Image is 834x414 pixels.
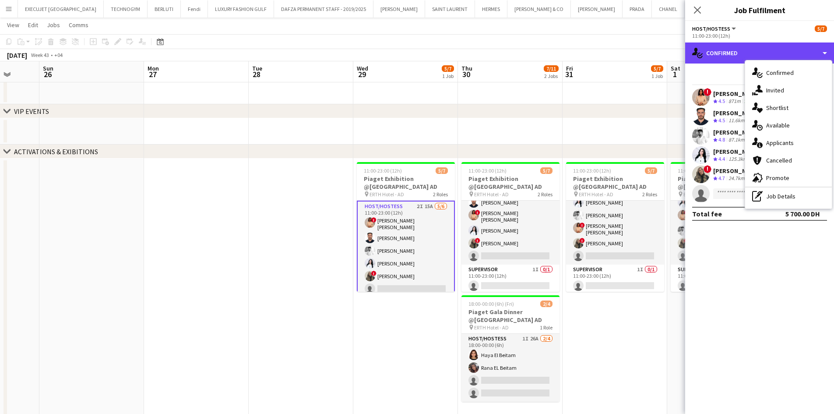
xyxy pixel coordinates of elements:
[146,69,159,79] span: 27
[274,0,373,18] button: DAFZA PERMANENT STAFF - 2019/2025
[442,73,454,79] div: 1 Job
[571,0,623,18] button: [PERSON_NAME]
[69,21,88,29] span: Comms
[357,175,455,191] h3: Piaget Exhibition @[GEOGRAPHIC_DATA] AD
[692,209,722,218] div: Total fee
[671,162,769,292] app-job-card: 11:00-23:00 (12h)5/7Piaget Exhibition @[GEOGRAPHIC_DATA] AD ERTH Hotel - AD2 RolesHost/Hostess2I5...
[357,162,455,292] app-job-card: 11:00-23:00 (12h)5/7Piaget Exhibition @[GEOGRAPHIC_DATA] AD ERTH Hotel - AD2 RolesHost/Hostess2I1...
[7,51,27,60] div: [DATE]
[47,21,60,29] span: Jobs
[692,25,737,32] button: Host/Hostess
[369,191,404,198] span: ERTH Hotel - AD
[474,191,509,198] span: ERTH Hotel - AD
[461,265,560,294] app-card-role: Supervisor1I0/111:00-23:00 (12h)
[579,191,613,198] span: ERTH Hotel - AD
[565,69,573,79] span: 31
[766,86,784,94] span: Invited
[713,128,760,136] div: [PERSON_NAME]
[684,238,690,243] span: !
[727,136,746,144] div: 87.1km
[148,64,159,72] span: Mon
[148,0,181,18] button: BERLUTI
[671,175,769,191] h3: Piaget Exhibition @[GEOGRAPHIC_DATA] AD
[766,156,792,164] span: Cancelled
[357,64,368,72] span: Wed
[371,217,377,223] span: !
[713,90,807,98] div: [PERSON_NAME] [PERSON_NAME]
[642,191,657,198] span: 2 Roles
[718,156,725,162] span: 4.4
[718,98,725,104] span: 4.5
[766,121,790,129] span: Available
[766,104,788,112] span: Shortlist
[651,73,663,79] div: 1 Job
[65,19,92,31] a: Comms
[475,0,507,18] button: HERMES
[718,175,725,181] span: 4.7
[540,167,552,174] span: 5/7
[692,32,827,39] div: 11:00-23:00 (12h)
[713,148,760,156] div: [PERSON_NAME]
[766,139,794,147] span: Applicants
[18,0,104,18] button: EXECUJET [GEOGRAPHIC_DATA]
[461,308,560,324] h3: Piaget Gala Dinner @[GEOGRAPHIC_DATA] AD
[461,175,560,191] h3: Piaget Exhibition @[GEOGRAPHIC_DATA] AD
[461,334,560,402] app-card-role: Host/Hostess1I26A2/418:00-00:00 (6h)Haya El BeitamRana EL Beitam
[580,238,585,243] span: !
[669,69,680,79] span: 1
[25,19,42,31] a: Edit
[580,223,585,228] span: !
[815,25,827,32] span: 5/7
[685,4,834,16] h3: Job Fulfilment
[566,175,664,191] h3: Piaget Exhibition @[GEOGRAPHIC_DATA] AD
[4,19,23,31] a: View
[566,64,573,72] span: Fri
[651,65,663,72] span: 5/7
[713,167,760,175] div: [PERSON_NAME]
[43,64,53,72] span: Sun
[745,188,832,205] div: Job Details
[727,117,746,124] div: 11.6km
[104,0,148,18] button: TECHNOGYM
[507,0,571,18] button: [PERSON_NAME] & CO
[544,73,558,79] div: 2 Jobs
[683,191,718,198] span: ERTH Hotel - AD
[461,295,560,402] app-job-card: 18:00-00:00 (6h) (Fri)2/4Piaget Gala Dinner @[GEOGRAPHIC_DATA] AD ERTH Hotel - AD1 RoleHost/Hoste...
[671,265,769,294] app-card-role: Supervisor1I0/111:00-23:00 (12h)
[566,265,664,294] app-card-role: Supervisor1I0/111:00-23:00 (12h)
[28,21,38,29] span: Edit
[475,210,480,215] span: !
[460,69,472,79] span: 30
[371,271,377,276] span: !
[713,109,760,117] div: [PERSON_NAME]
[544,65,559,72] span: 7/11
[684,210,690,215] span: !
[573,167,611,174] span: 11:00-23:00 (12h)
[29,52,51,58] span: Week 43
[727,98,743,105] div: 871m
[442,65,454,72] span: 5/7
[181,0,208,18] button: Fendi
[7,21,19,29] span: View
[566,162,664,292] app-job-card: 11:00-23:00 (12h)5/7Piaget Exhibition @[GEOGRAPHIC_DATA] AD ERTH Hotel - AD2 RolesHost/Hostess2I5...
[461,162,560,292] app-job-card: 11:00-23:00 (12h)5/7Piaget Exhibition @[GEOGRAPHIC_DATA] AD ERTH Hotel - AD2 RolesHost/Hostess2I5...
[54,52,63,58] div: +04
[436,167,448,174] span: 5/7
[461,169,560,265] app-card-role: Host/Hostess2I5/611:00-23:00 (12h)[PERSON_NAME][PERSON_NAME]![PERSON_NAME] [PERSON_NAME][PERSON_N...
[433,191,448,198] span: 2 Roles
[678,167,716,174] span: 11:00-23:00 (12h)
[42,69,53,79] span: 26
[652,0,685,18] button: CHANEL
[704,88,711,96] span: !
[727,156,749,163] div: 125.3km
[671,64,680,72] span: Sat
[474,324,509,331] span: ERTH Hotel - AD
[538,191,552,198] span: 2 Roles
[468,301,514,307] span: 18:00-00:00 (6h) (Fri)
[461,64,472,72] span: Thu
[692,25,730,32] span: Host/Hostess
[364,167,402,174] span: 11:00-23:00 (12h)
